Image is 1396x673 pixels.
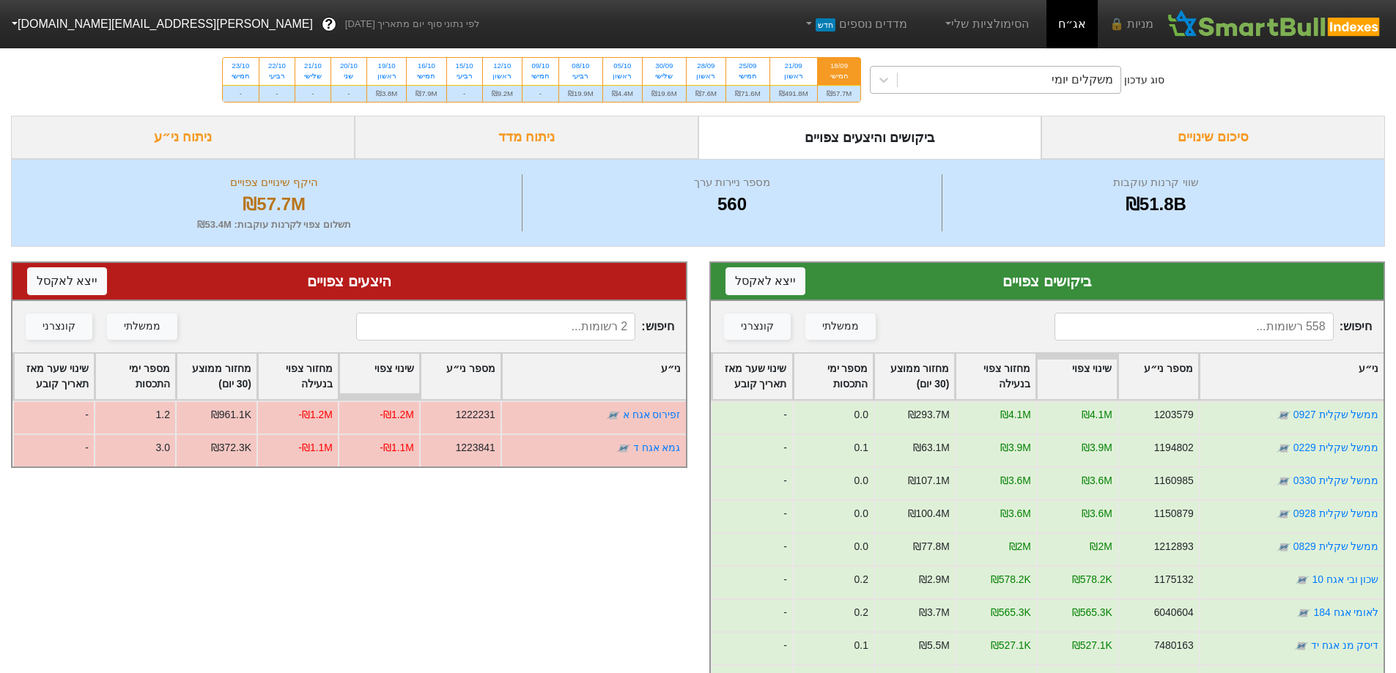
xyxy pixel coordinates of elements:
button: קונצרני [724,313,791,340]
button: ייצא לאקסל [725,267,805,295]
div: 1223841 [456,440,495,456]
img: tase link [1296,606,1311,620]
div: שני [340,71,358,81]
a: ממשל שקלית 0927 [1293,409,1378,420]
div: ₪51.8B [946,191,1366,217]
div: ₪57.7M [818,85,861,102]
div: רביעי [456,71,473,81]
div: 560 [526,191,937,217]
div: 0.0 [854,539,868,554]
img: tase link [1276,474,1290,488]
div: ₪491.8M [770,85,817,102]
div: Toggle SortBy [1200,354,1384,399]
div: 30/09 [651,61,677,71]
div: מספר ניירות ערך [526,174,937,191]
div: ₪3.8M [367,85,406,102]
div: Toggle SortBy [1037,354,1117,399]
div: ראשון [695,71,717,81]
div: 1203579 [1153,407,1193,423]
div: שלישי [304,71,322,81]
div: Toggle SortBy [712,354,792,399]
div: 22/10 [268,61,286,71]
div: 1175132 [1153,572,1193,587]
div: חמישי [531,71,550,81]
div: ₪4.1M [1000,407,1030,423]
div: 09/10 [531,61,550,71]
div: רביעי [268,71,286,81]
div: ₪293.7M [907,407,949,423]
span: ? [325,15,333,34]
div: - [711,499,792,532]
div: ₪77.8M [913,539,950,554]
div: ₪2.9M [918,572,949,587]
div: -₪1.1M [380,440,414,456]
div: חמישי [416,71,437,81]
a: ממשל שקלית 0829 [1293,540,1378,552]
div: 20/10 [340,61,358,71]
div: ₪71.6M [726,85,769,102]
a: שכון ובי אגח 10 [1312,573,1378,585]
div: - [711,434,792,466]
div: -₪1.2M [298,407,333,423]
div: ₪961.1K [211,407,251,423]
div: ₪565.3K [990,605,1030,620]
div: ראשון [779,71,808,81]
div: 0.1 [854,638,868,653]
div: ₪5.5M [918,638,949,653]
a: זפירוס אגח א [623,409,681,420]
div: ₪578.2K [1071,572,1112,587]
div: ₪578.2K [990,572,1030,587]
span: לפי נתוני סוף יום מתאריך [DATE] [345,17,479,31]
div: ₪527.1K [1071,638,1112,653]
button: ייצא לאקסל [27,267,107,295]
div: 0.0 [854,473,868,488]
div: ₪4.4M [603,85,642,102]
a: דיסק מנ אגח יד [1310,639,1378,651]
div: ביקושים והיצעים צפויים [698,116,1042,159]
img: tase link [1276,408,1290,423]
a: ממשל שקלית 0229 [1293,442,1378,453]
div: 0.2 [854,605,868,620]
span: חיפוש : [1055,313,1372,341]
img: SmartBull [1165,10,1384,39]
div: - [12,434,94,466]
div: 18/09 [827,61,852,71]
div: 28/09 [695,61,717,71]
div: ₪2M [1008,539,1030,554]
div: Toggle SortBy [1118,354,1198,399]
div: ₪107.1M [907,473,949,488]
div: ₪3.6M [1081,506,1112,521]
div: Toggle SortBy [502,354,686,399]
div: Toggle SortBy [177,354,256,399]
div: סיכום שינויים [1041,116,1385,159]
div: Toggle SortBy [258,354,338,399]
div: 08/10 [568,61,594,71]
div: ₪9.2M [483,85,522,102]
img: tase link [616,441,631,456]
div: ₪3.9M [1000,440,1030,456]
div: 16/10 [416,61,437,71]
div: 1222231 [456,407,495,423]
div: ניתוח ני״ע [11,116,355,159]
div: - [711,401,792,434]
div: 6040604 [1153,605,1193,620]
a: מדדים נוספיםחדש [797,10,913,39]
button: ממשלתי [107,313,177,340]
div: קונצרני [43,319,75,335]
img: tase link [1295,573,1310,587]
div: Toggle SortBy [14,354,94,399]
div: קונצרני [741,319,774,335]
div: 0.0 [854,506,868,521]
div: ראשון [612,71,633,81]
div: ₪19.6M [643,85,686,102]
div: 0.1 [854,440,868,456]
div: ₪63.1M [913,440,950,456]
div: 3.0 [156,440,170,456]
div: -₪1.1M [298,440,333,456]
a: לאומי אגח 184 [1313,606,1378,618]
div: שווי קרנות עוקבות [946,174,1366,191]
input: 2 רשומות... [356,313,635,341]
div: - [295,85,330,102]
div: 12/10 [492,61,513,71]
div: 1212893 [1153,539,1193,554]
